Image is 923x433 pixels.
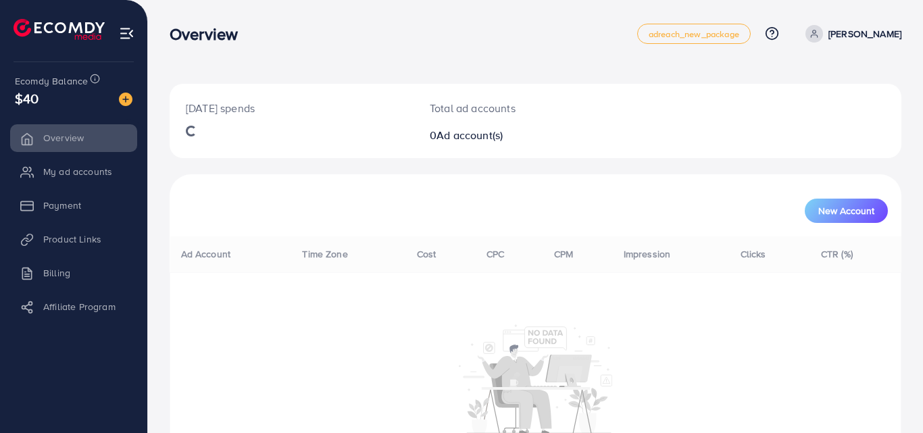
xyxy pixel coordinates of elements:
[649,30,739,39] span: adreach_new_package
[828,26,901,42] p: [PERSON_NAME]
[436,128,503,143] span: Ad account(s)
[800,25,901,43] a: [PERSON_NAME]
[14,19,105,40] img: logo
[430,100,580,116] p: Total ad accounts
[430,129,580,142] h2: 0
[170,24,249,44] h3: Overview
[15,88,39,108] span: $40
[637,24,751,44] a: adreach_new_package
[818,206,874,215] span: New Account
[805,199,888,223] button: New Account
[186,100,397,116] p: [DATE] spends
[119,26,134,41] img: menu
[15,74,88,88] span: Ecomdy Balance
[119,93,132,106] img: image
